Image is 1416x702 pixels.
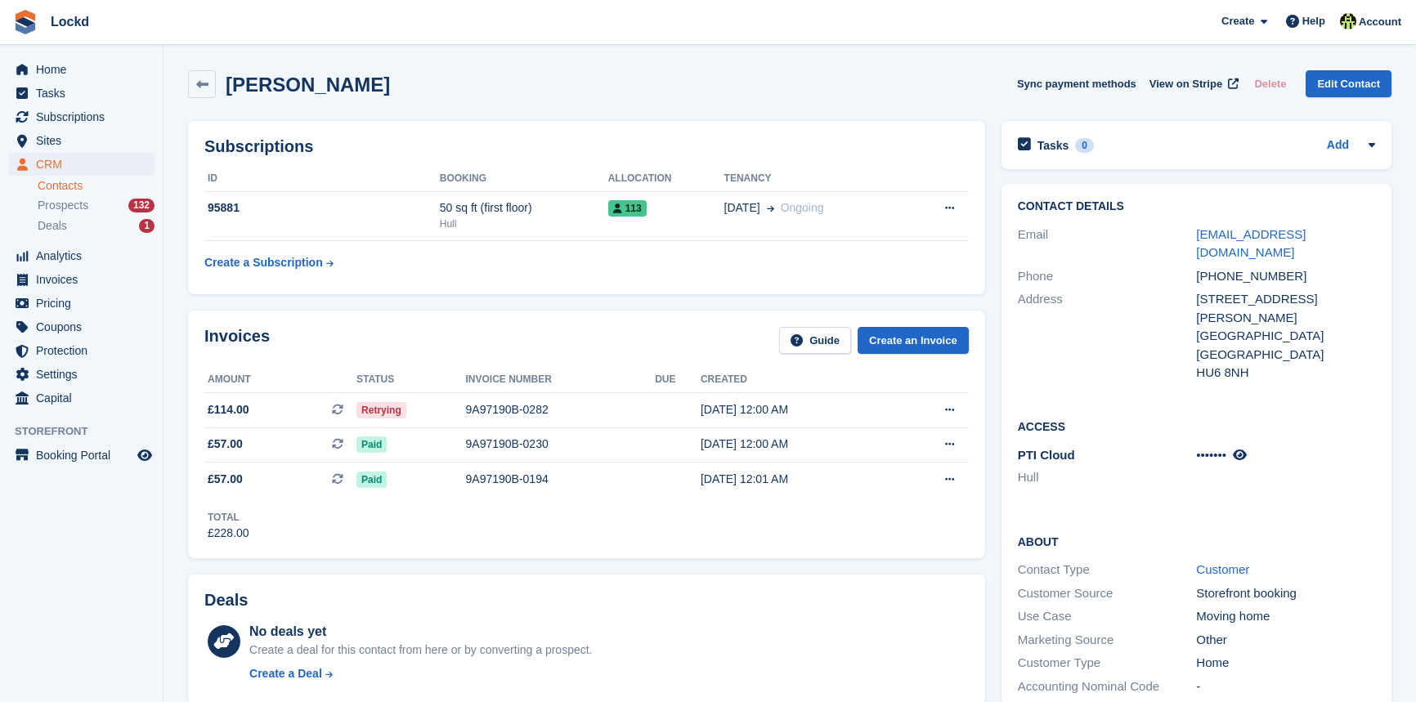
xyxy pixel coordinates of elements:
h2: [PERSON_NAME] [226,74,390,96]
button: Delete [1248,70,1293,97]
span: Deals [38,218,67,234]
span: Help [1302,13,1325,29]
span: [DATE] [724,199,760,217]
a: Create an Invoice [858,327,969,354]
span: Create [1221,13,1254,29]
span: Settings [36,363,134,386]
th: Tenancy [724,166,907,192]
div: Hull [440,217,608,231]
span: Coupons [36,315,134,338]
a: menu [8,339,155,362]
div: Customer Source [1018,584,1197,603]
div: 1 [139,219,155,233]
a: menu [8,244,155,267]
th: Booking [440,166,608,192]
div: [DATE] 12:01 AM [701,471,894,488]
div: Moving home [1196,607,1375,626]
div: 9A97190B-0194 [466,471,656,488]
div: 9A97190B-0230 [466,436,656,453]
a: menu [8,58,155,81]
a: menu [8,363,155,386]
div: Contact Type [1018,561,1197,579]
img: stora-icon-8386f47178a22dfd0bd8f6a31ec36ba5ce8667c1dd55bd0f319d3a0aa187defe.svg [13,10,38,34]
div: Marketing Source [1018,631,1197,650]
th: Status [356,367,465,393]
div: No deals yet [249,622,592,642]
div: Customer Type [1018,654,1197,673]
div: [GEOGRAPHIC_DATA] [1196,327,1375,346]
div: Storefront booking [1196,584,1375,603]
span: £114.00 [208,401,249,418]
span: Storefront [15,423,163,440]
button: Sync payment methods [1017,70,1136,97]
a: menu [8,315,155,338]
span: View on Stripe [1149,76,1222,92]
span: CRM [36,153,134,176]
div: Other [1196,631,1375,650]
th: Created [701,367,894,393]
span: ••••••• [1196,448,1226,462]
th: Allocation [608,166,724,192]
h2: Deals [204,591,248,610]
div: 95881 [204,199,440,217]
div: 50 sq ft (first floor) [440,199,608,217]
a: menu [8,153,155,176]
div: 0 [1075,138,1094,153]
a: Lockd [44,8,96,35]
span: Ongoing [781,201,824,214]
div: - [1196,677,1375,696]
a: [EMAIL_ADDRESS][DOMAIN_NAME] [1196,227,1306,260]
th: Due [655,367,701,393]
div: Create a Subscription [204,254,323,271]
div: 132 [128,199,155,212]
h2: Subscriptions [204,137,969,156]
a: Prospects 132 [38,197,155,214]
h2: Invoices [204,327,270,354]
span: Booking Portal [36,444,134,467]
div: Create a deal for this contact from here or by converting a prospect. [249,642,592,659]
div: Create a Deal [249,665,322,682]
a: menu [8,82,155,105]
h2: Contact Details [1018,200,1375,213]
span: Paid [356,472,387,488]
div: HU6 8NH [1196,364,1375,382]
div: Phone [1018,267,1197,286]
h2: About [1018,533,1375,549]
span: PTI Cloud [1018,448,1075,462]
a: Customer [1196,562,1249,576]
a: Preview store [135,445,155,465]
span: Capital [36,387,134,409]
div: [STREET_ADDRESS][PERSON_NAME] [1196,290,1375,327]
span: Account [1359,14,1401,30]
a: menu [8,444,155,467]
span: Analytics [36,244,134,267]
span: Prospects [38,198,88,213]
a: View on Stripe [1143,70,1242,97]
a: Create a Deal [249,665,592,682]
span: Sites [36,129,134,152]
h2: Access [1018,418,1375,434]
a: Contacts [38,178,155,194]
a: Edit Contact [1306,70,1391,97]
div: [PHONE_NUMBER] [1196,267,1375,286]
a: Deals 1 [38,217,155,235]
div: [DATE] 12:00 AM [701,436,894,453]
span: £57.00 [208,471,243,488]
th: ID [204,166,440,192]
a: menu [8,268,155,291]
a: menu [8,129,155,152]
span: Invoices [36,268,134,291]
span: 113 [608,200,647,217]
div: [GEOGRAPHIC_DATA] [1196,346,1375,364]
div: Address [1018,290,1197,382]
span: Subscriptions [36,105,134,128]
span: Retrying [356,402,406,418]
a: Create a Subscription [204,248,334,278]
h2: Tasks [1037,138,1069,153]
span: Pricing [36,292,134,315]
div: Email [1018,226,1197,262]
span: Paid [356,436,387,453]
img: Jamie Budding [1340,13,1356,29]
a: Add [1327,136,1349,155]
div: Use Case [1018,607,1197,626]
